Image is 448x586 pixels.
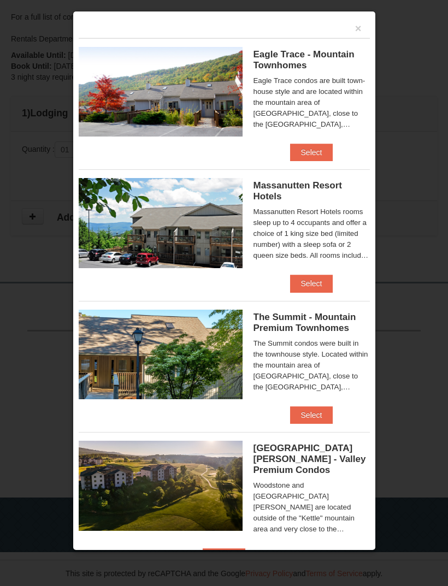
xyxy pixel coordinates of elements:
button: Select [290,275,333,292]
span: The Summit - Mountain Premium Townhomes [254,312,356,333]
img: 19219041-4-ec11c166.jpg [79,441,243,530]
button: × [355,23,362,34]
img: 19218983-1-9b289e55.jpg [79,47,243,137]
img: 19219034-1-0eee7e00.jpg [79,310,243,399]
button: Select [290,406,333,424]
button: Select [290,144,333,161]
span: Massanutten Resort Hotels [254,180,342,202]
span: Eagle Trace - Mountain Townhomes [254,49,355,70]
img: 19219026-1-e3b4ac8e.jpg [79,178,243,268]
div: Woodstone and [GEOGRAPHIC_DATA][PERSON_NAME] are located outside of the "Kettle" mountain area an... [254,480,370,535]
div: The Summit condos were built in the townhouse style. Located within the mountain area of [GEOGRAP... [254,338,370,393]
button: Select [203,548,246,566]
div: Massanutten Resort Hotels rooms sleep up to 4 occupants and offer a choice of 1 king size bed (li... [254,206,370,261]
span: [GEOGRAPHIC_DATA][PERSON_NAME] - Valley Premium Condos [254,443,366,475]
div: Eagle Trace condos are built town-house style and are located within the mountain area of [GEOGRA... [254,75,370,130]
